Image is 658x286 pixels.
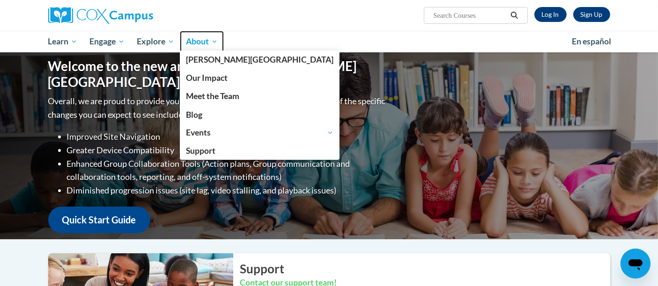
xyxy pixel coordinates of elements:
a: Register [573,7,610,22]
span: Engage [89,36,125,47]
p: Overall, we are proud to provide you with a more streamlined experience. Some of the specific cha... [48,94,388,122]
a: Blog [180,106,340,124]
a: Support [180,142,340,160]
a: En español [566,32,617,51]
li: Improved Site Navigation [67,130,388,143]
span: Explore [137,36,174,47]
a: Log In [534,7,567,22]
span: [PERSON_NAME][GEOGRAPHIC_DATA] [186,55,333,64]
span: En español [572,36,611,46]
a: Quick Start Guide [48,207,150,233]
a: About [180,31,224,52]
span: Blog [186,110,202,120]
span: Our Impact [186,73,228,83]
a: Cox Campus [48,7,226,24]
li: Enhanced Group Collaboration Tools (Action plans, Group communication and collaboration tools, re... [67,157,388,184]
a: Our Impact [180,69,340,87]
span: Events [186,127,333,138]
span: Support [186,146,215,156]
span: Meet the Team [186,91,239,101]
div: Main menu [34,31,624,52]
span: Learn [48,36,77,47]
a: Cox Campus [180,50,340,69]
img: Cox Campus [48,7,153,24]
a: Learn [42,31,84,52]
button: Search [507,10,521,21]
span: About [186,36,218,47]
iframe: Button to launch messaging window [621,249,651,279]
li: Diminished progression issues (site lag, video stalling, and playback issues) [67,184,388,197]
h1: Welcome to the new and improved [PERSON_NAME][GEOGRAPHIC_DATA] [48,58,388,90]
h2: Support [240,260,610,277]
input: Search Courses [432,10,507,21]
a: Explore [131,31,180,52]
a: Engage [83,31,131,52]
li: Greater Device Compatibility [67,143,388,157]
a: Events [180,124,340,142]
a: Meet the Team [180,87,340,105]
